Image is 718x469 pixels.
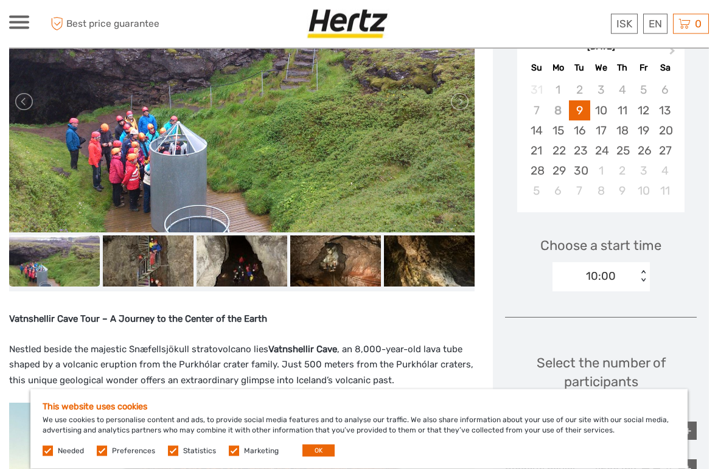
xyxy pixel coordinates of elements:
div: Not available Sunday, August 31st, 2025 [526,80,547,100]
div: < > [638,271,648,283]
span: Best price guarantee [47,14,184,34]
button: OK [302,445,335,457]
div: Choose Tuesday, September 23rd, 2025 [569,141,590,161]
div: Not available Saturday, September 6th, 2025 [654,80,675,100]
div: Choose Tuesday, September 16th, 2025 [569,121,590,141]
div: Choose Monday, October 6th, 2025 [548,181,569,201]
div: Choose Friday, September 26th, 2025 [633,141,654,161]
div: Choose Saturday, September 20th, 2025 [654,121,675,141]
div: Th [612,60,633,77]
div: EN [643,14,667,34]
div: Choose Saturday, October 11th, 2025 [654,181,675,201]
div: Choose Sunday, September 28th, 2025 [526,161,547,181]
div: We [590,60,612,77]
div: Choose Thursday, September 25th, 2025 [612,141,633,161]
div: Choose Sunday, September 14th, 2025 [526,121,547,141]
div: Fr [633,60,654,77]
div: Not available Tuesday, September 2nd, 2025 [569,80,590,100]
div: Not available Monday, September 1st, 2025 [548,80,569,100]
span: Choose a start time [540,237,661,255]
span: ISK [616,18,632,30]
div: Choose Tuesday, October 7th, 2025 [569,181,590,201]
img: 89a75092bc3e49749b3486a4f16cf6da_slider_thumbnail.jpg [197,236,287,287]
label: Marketing [244,446,279,456]
div: Choose Monday, September 15th, 2025 [548,121,569,141]
div: Sa [654,60,675,77]
div: Choose Wednesday, September 24th, 2025 [590,141,612,161]
div: Choose Friday, October 10th, 2025 [633,181,654,201]
div: Not available Wednesday, September 3rd, 2025 [590,80,612,100]
button: Open LiveChat chat widget [10,5,46,41]
div: Choose Monday, September 22nd, 2025 [548,141,569,161]
div: Select the number of participants [505,354,697,409]
div: Choose Thursday, October 2nd, 2025 [612,161,633,181]
div: Choose Friday, October 3rd, 2025 [633,161,654,181]
div: Choose Tuesday, September 30th, 2025 [569,161,590,181]
div: We use cookies to personalise content and ads, to provide social media features and to analyse ou... [30,389,688,469]
div: Choose Thursday, September 11th, 2025 [612,101,633,121]
img: 275ab66fc3054ee684b95931584d3199_slider_thumbnail.jpg [9,236,100,287]
div: + [678,422,697,440]
span: 0 [693,18,703,30]
div: Choose Thursday, September 18th, 2025 [612,121,633,141]
div: Choose Saturday, October 4th, 2025 [654,161,675,181]
div: Choose Monday, September 29th, 2025 [548,161,569,181]
div: Choose Sunday, September 21st, 2025 [526,141,547,161]
div: Choose Wednesday, October 8th, 2025 [590,181,612,201]
div: Choose Wednesday, October 1st, 2025 [590,161,612,181]
div: Choose Wednesday, September 17th, 2025 [590,121,612,141]
div: Mo [548,60,569,77]
div: Choose Sunday, October 5th, 2025 [526,181,547,201]
div: Not available Monday, September 8th, 2025 [548,101,569,121]
div: Choose Thursday, October 9th, 2025 [612,181,633,201]
div: 10:00 [586,269,616,285]
div: Tu [569,60,590,77]
div: Choose Saturday, September 27th, 2025 [654,141,675,161]
img: Hertz [307,9,393,39]
img: fa38a2fb479f40be861df0df421f7a63_slider_thumbnail.jpg [103,236,193,287]
div: Not available Friday, September 5th, 2025 [633,80,654,100]
label: Preferences [112,446,155,456]
div: Su [526,60,547,77]
img: 21710cc8da7f42dba3af2c14289ed458_slider_thumbnail.jpeg [384,236,475,287]
div: Not available Thursday, September 4th, 2025 [612,80,633,100]
div: Choose Friday, September 19th, 2025 [633,121,654,141]
label: Statistics [183,446,216,456]
div: Choose Saturday, September 13th, 2025 [654,101,675,121]
h5: This website uses cookies [43,401,675,412]
div: Choose Wednesday, September 10th, 2025 [590,101,612,121]
img: aa89f6c9b7fa44a694875b0487b5bd6c_slider_thumbnail.jpeg [290,236,381,287]
div: Not available Sunday, September 7th, 2025 [526,101,547,121]
p: Nestled beside the majestic Snæfellsjökull stratovolcano lies , an 8,000-year-old lava tube shape... [9,342,475,389]
div: month 2025-09 [521,80,680,201]
div: Choose Tuesday, September 9th, 2025 [569,101,590,121]
label: Needed [58,446,84,456]
strong: Vatnshellir Cave Tour – A Journey to the Center of the Earth [9,314,267,325]
button: Next Month [664,44,683,64]
div: Choose Friday, September 12th, 2025 [633,101,654,121]
strong: Vatnshellir Cave [268,344,337,355]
